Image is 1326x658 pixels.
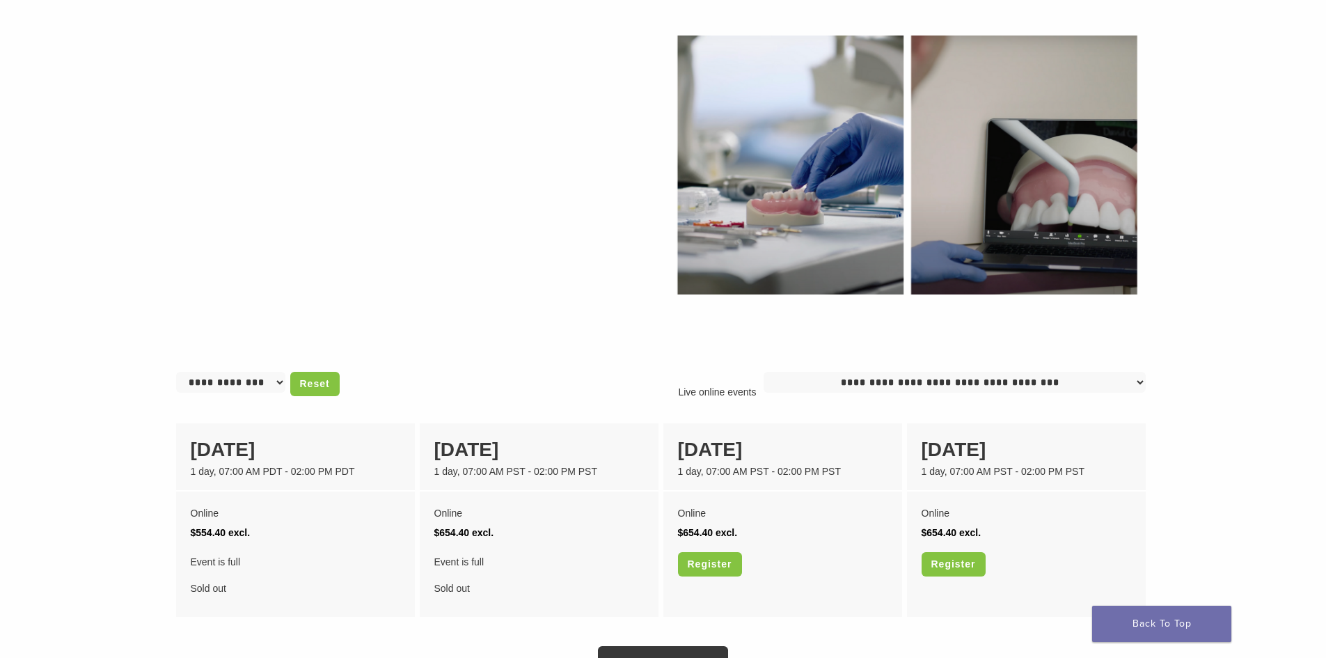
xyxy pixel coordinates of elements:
[678,464,887,479] div: 1 day, 07:00 AM PST - 02:00 PM PST
[191,503,400,523] div: Online
[434,527,470,538] span: $654.40
[716,527,737,538] span: excl.
[434,464,644,479] div: 1 day, 07:00 AM PST - 02:00 PM PST
[191,464,400,479] div: 1 day, 07:00 AM PDT - 02:00 PM PDT
[922,552,986,577] a: Register
[434,552,644,598] div: Sold out
[922,527,957,538] span: $654.40
[678,435,887,464] div: [DATE]
[191,552,400,572] span: Event is full
[678,503,887,523] div: Online
[290,372,340,396] a: Reset
[922,503,1131,523] div: Online
[472,527,494,538] span: excl.
[922,464,1131,479] div: 1 day, 07:00 AM PST - 02:00 PM PST
[434,552,644,572] span: Event is full
[191,552,400,598] div: Sold out
[1092,606,1231,642] a: Back To Top
[228,527,250,538] span: excl.
[678,527,713,538] span: $654.40
[671,385,763,400] p: Live online events
[434,503,644,523] div: Online
[959,527,981,538] span: excl.
[922,435,1131,464] div: [DATE]
[434,435,644,464] div: [DATE]
[678,552,742,577] a: Register
[191,435,400,464] div: [DATE]
[191,527,226,538] span: $554.40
